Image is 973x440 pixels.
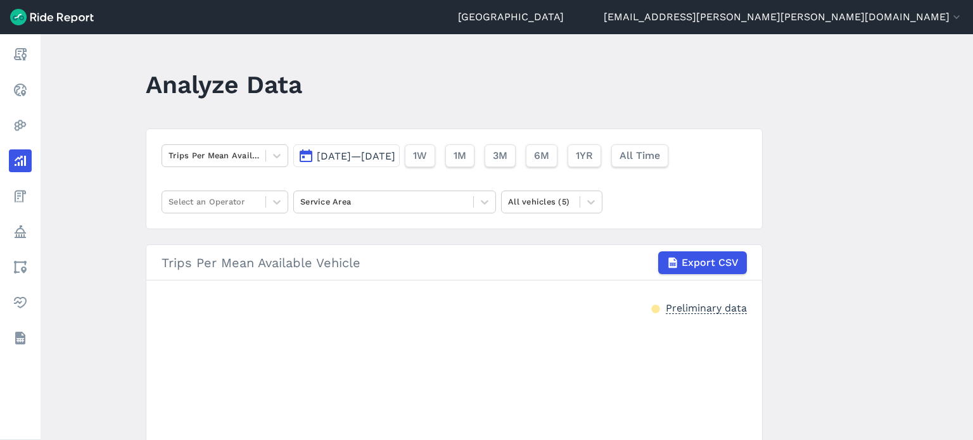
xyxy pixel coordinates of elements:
span: 3M [493,148,507,163]
span: 1W [413,148,427,163]
span: All Time [620,148,660,163]
button: 1W [405,144,435,167]
a: Report [9,43,32,66]
span: 6M [534,148,549,163]
button: [DATE]—[DATE] [293,144,400,167]
span: 1M [454,148,466,163]
button: Export CSV [658,251,747,274]
span: Export CSV [682,255,739,270]
img: Ride Report [10,9,94,25]
a: Analyze [9,149,32,172]
button: All Time [611,144,668,167]
button: 6M [526,144,557,167]
h1: Analyze Data [146,67,302,102]
a: [GEOGRAPHIC_DATA] [458,9,564,25]
a: Realtime [9,79,32,101]
button: 1YR [568,144,601,167]
a: Areas [9,256,32,279]
a: Fees [9,185,32,208]
div: Preliminary data [666,301,747,314]
a: Policy [9,220,32,243]
button: 1M [445,144,474,167]
a: Heatmaps [9,114,32,137]
button: [EMAIL_ADDRESS][PERSON_NAME][PERSON_NAME][DOMAIN_NAME] [604,9,963,25]
button: 3M [485,144,516,167]
span: [DATE]—[DATE] [317,150,395,162]
a: Health [9,291,32,314]
a: Datasets [9,327,32,349]
span: 1YR [576,148,593,163]
div: Trips Per Mean Available Vehicle [162,251,747,274]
